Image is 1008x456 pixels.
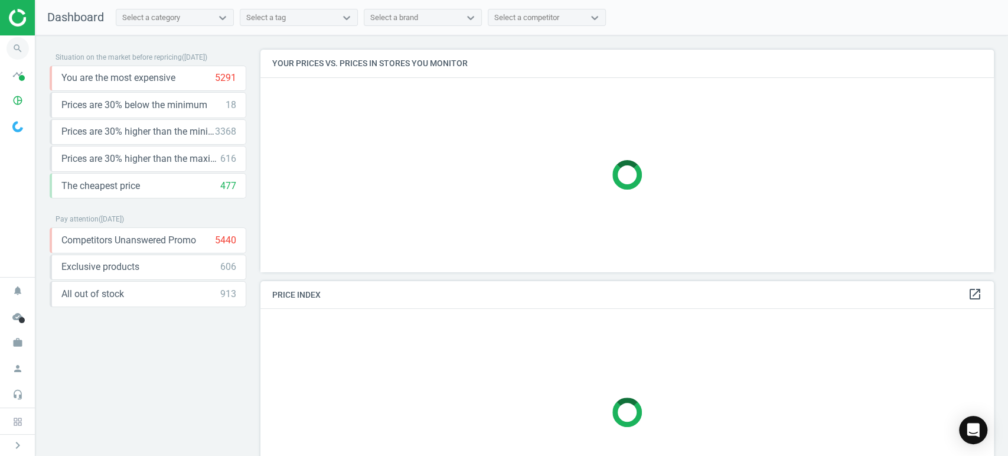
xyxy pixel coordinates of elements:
div: 5440 [215,234,236,247]
span: You are the most expensive [61,71,175,84]
span: ( [DATE] ) [99,215,124,223]
div: Select a tag [246,12,286,23]
i: open_in_new [968,287,982,301]
h4: Price Index [260,281,994,309]
img: ajHJNr6hYgQAAAAASUVORK5CYII= [9,9,93,27]
span: ( [DATE] ) [182,53,207,61]
div: 5291 [215,71,236,84]
div: 616 [220,152,236,165]
div: Open Intercom Messenger [959,416,987,444]
span: Dashboard [47,10,104,24]
span: Prices are 30% higher than the maximal [61,152,220,165]
i: chevron_right [11,438,25,452]
span: Pay attention [56,215,99,223]
i: notifications [6,279,29,302]
i: person [6,357,29,380]
a: open_in_new [968,287,982,302]
i: timeline [6,63,29,86]
i: headset_mic [6,383,29,406]
div: Select a competitor [494,12,559,23]
i: search [6,37,29,60]
span: The cheapest price [61,180,140,193]
span: Exclusive products [61,260,139,273]
span: Situation on the market before repricing [56,53,182,61]
div: Select a brand [370,12,418,23]
div: 606 [220,260,236,273]
span: Prices are 30% below the minimum [61,99,207,112]
div: 18 [226,99,236,112]
span: All out of stock [61,288,124,301]
i: work [6,331,29,354]
div: 477 [220,180,236,193]
span: Prices are 30% higher than the minimum [61,125,215,138]
div: 913 [220,288,236,301]
button: chevron_right [3,438,32,453]
h4: Your prices vs. prices in stores you monitor [260,50,994,77]
div: Select a category [122,12,180,23]
img: wGWNvw8QSZomAAAAABJRU5ErkJggg== [12,121,23,132]
i: cloud_done [6,305,29,328]
div: 3368 [215,125,236,138]
span: Competitors Unanswered Promo [61,234,196,247]
i: pie_chart_outlined [6,89,29,112]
